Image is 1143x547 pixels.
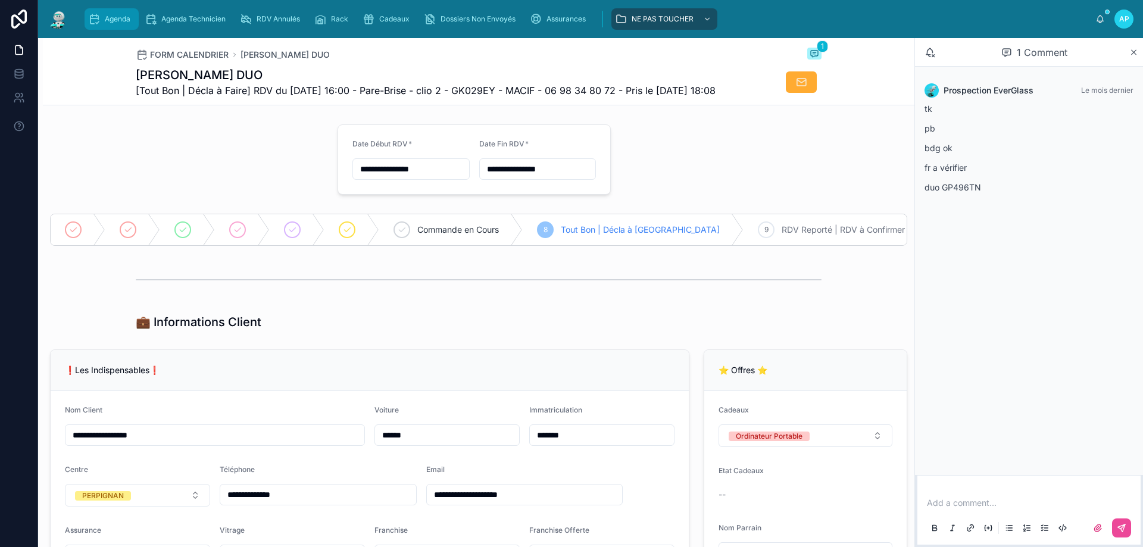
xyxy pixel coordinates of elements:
span: Centre [65,465,88,474]
a: Assurances [526,8,594,30]
span: FORM CALENDRIER [150,49,229,61]
button: Select Button [65,484,210,507]
span: Date Fin RDV [479,139,524,148]
a: Cadeaux [359,8,418,30]
span: Prospection EverGlass [944,85,1033,96]
span: 9 [764,225,769,235]
span: Nom Parrain [719,523,761,532]
div: Ordinateur Portable [736,432,802,441]
img: App logo [48,10,69,29]
span: NE PAS TOUCHER [632,14,694,24]
span: Agenda Technicien [161,14,226,24]
span: Rack [331,14,348,24]
p: bdg ok [925,142,1133,154]
span: Immatriculation [529,405,582,414]
span: Dossiers Non Envoyés [441,14,516,24]
span: Assurance [65,526,101,535]
span: Assurances [546,14,586,24]
span: Franchise Offerte [529,526,589,535]
span: 8 [544,225,548,235]
span: ⭐ Offres ⭐ [719,365,767,375]
button: 1 [807,48,822,62]
a: FORM CALENDRIER [136,49,229,61]
a: [PERSON_NAME] DUO [241,49,330,61]
span: Date Début RDV [352,139,408,148]
a: Agenda [85,8,139,30]
span: [Tout Bon | Décla à Faire] RDV du [DATE] 16:00 - Pare-Brise - clio 2 - GK029EY - MACIF - 06 98 34... [136,83,716,98]
span: Cadeaux [379,14,410,24]
span: RDV Reporté | RDV à Confirmer [782,224,905,236]
span: AP [1119,14,1129,24]
span: Nom Client [65,405,102,414]
div: scrollable content [79,6,1095,32]
span: ❗Les Indispensables❗ [65,365,160,375]
span: -- [719,489,726,501]
a: Dossiers Non Envoyés [420,8,524,30]
span: 1 Comment [1017,45,1067,60]
button: Select Button [719,424,892,447]
span: Le mois dernier [1081,86,1133,95]
span: Franchise [374,526,408,535]
p: duo GP496TN [925,181,1133,193]
span: 1 [817,40,828,52]
a: Rack [311,8,357,30]
span: Voiture [374,405,399,414]
div: PERPIGNAN [82,491,124,501]
p: tk [925,102,1133,115]
span: Etat Cadeaux [719,466,764,475]
span: Tout Bon | Décla à [GEOGRAPHIC_DATA] [561,224,720,236]
h1: 💼 Informations Client [136,314,261,330]
p: pb [925,122,1133,135]
span: Commande en Cours [417,224,499,236]
a: NE PAS TOUCHER [611,8,717,30]
a: Agenda Technicien [141,8,234,30]
span: Agenda [105,14,130,24]
span: RDV Annulés [257,14,300,24]
span: Téléphone [220,465,255,474]
h1: [PERSON_NAME] DUO [136,67,716,83]
span: Vitrage [220,526,245,535]
a: RDV Annulés [236,8,308,30]
span: Cadeaux [719,405,749,414]
p: fr a vérifier [925,161,1133,174]
span: Email [426,465,445,474]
